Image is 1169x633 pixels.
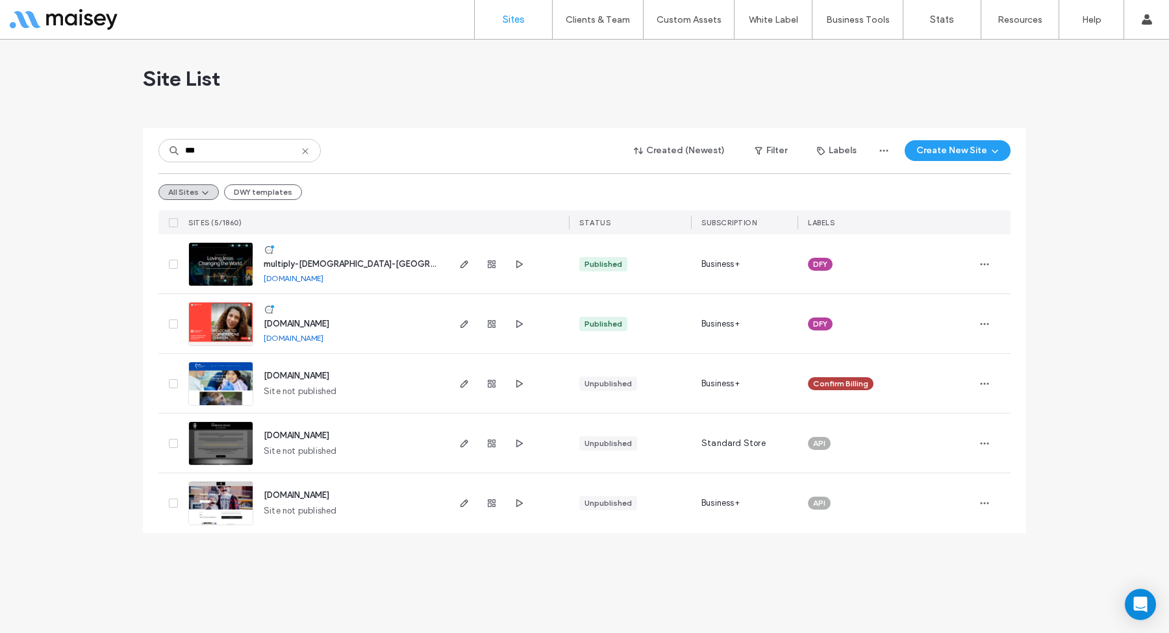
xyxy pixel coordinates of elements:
span: Business+ [701,377,740,390]
a: [DOMAIN_NAME] [264,430,329,440]
span: Confirm Billing [813,378,868,390]
span: DFY [813,258,827,270]
div: Published [584,258,622,270]
span: SITES (5/1860) [188,218,242,227]
span: Standard Store [701,437,766,450]
a: multiply-[DEMOGRAPHIC_DATA]-[GEOGRAPHIC_DATA] [264,259,483,269]
div: Published [584,318,622,330]
label: Resources [998,14,1042,25]
label: Stats [930,14,954,25]
label: Sites [503,14,525,25]
span: Site List [143,66,220,92]
button: DWY templates [224,184,302,200]
span: Site not published [264,504,337,517]
div: Unpublished [584,438,632,449]
span: Business+ [701,317,740,330]
button: Create New Site [905,140,1011,161]
label: Business Tools [826,14,890,25]
button: All Sites [158,184,219,200]
span: API [813,438,825,449]
label: White Label [749,14,798,25]
a: [DOMAIN_NAME] [264,273,323,283]
span: Site not published [264,445,337,458]
div: Open Intercom Messenger [1125,589,1156,620]
span: SUBSCRIPTION [701,218,757,227]
span: DFY [813,318,827,330]
button: Filter [742,140,800,161]
label: Custom Assets [657,14,722,25]
div: Unpublished [584,378,632,390]
button: Created (Newest) [623,140,736,161]
span: Help [30,9,57,21]
a: [DOMAIN_NAME] [264,333,323,343]
a: [DOMAIN_NAME] [264,319,329,329]
span: Business+ [701,497,740,510]
button: Labels [805,140,868,161]
div: Unpublished [584,497,632,509]
a: [DOMAIN_NAME] [264,490,329,500]
span: API [813,497,825,509]
span: STATUS [579,218,610,227]
a: [DOMAIN_NAME] [264,371,329,380]
label: Clients & Team [566,14,630,25]
span: Site not published [264,385,337,398]
label: Help [1082,14,1101,25]
span: LABELS [808,218,835,227]
span: Business+ [701,258,740,271]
